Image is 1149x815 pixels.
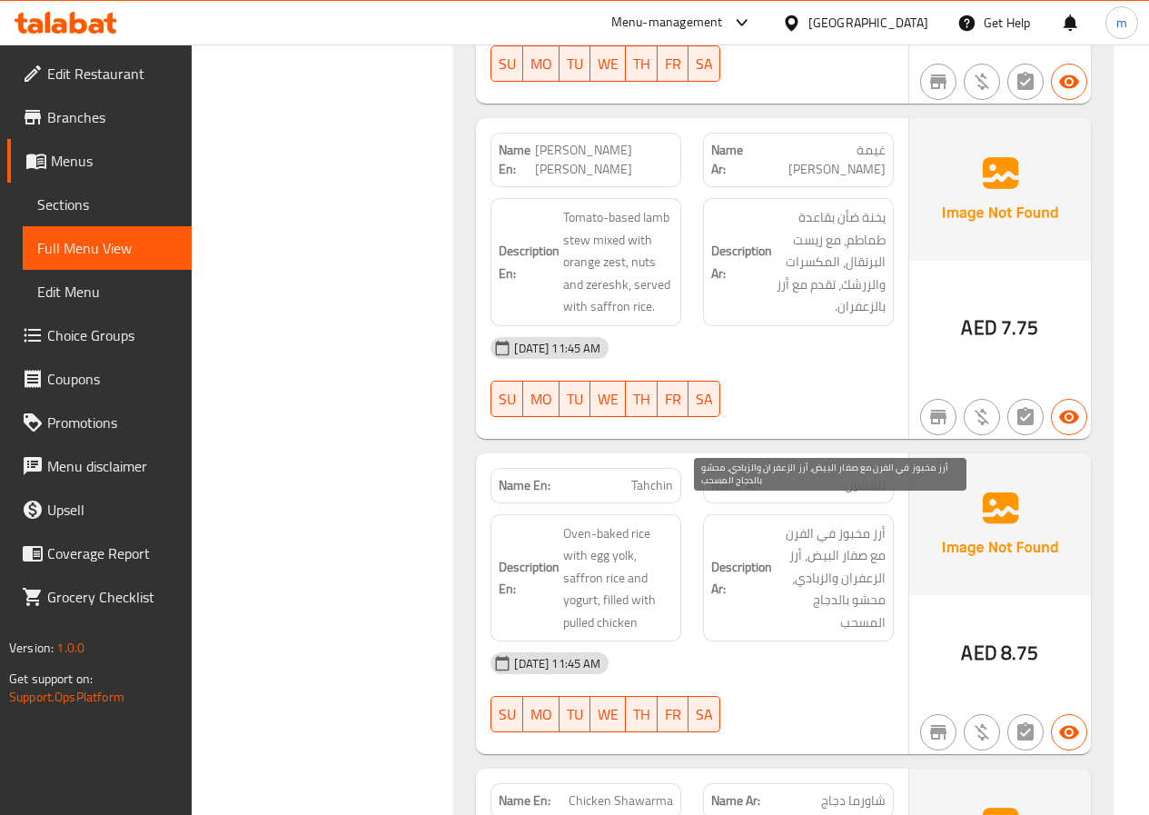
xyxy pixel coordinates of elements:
strong: Name Ar: [711,141,759,179]
button: Not has choices [1007,399,1044,435]
a: Edit Restaurant [7,52,192,95]
span: Chicken Shawarma [569,791,673,810]
a: Coupons [7,357,192,401]
a: Full Menu View [23,226,192,270]
button: Not branch specific item [920,399,956,435]
button: MO [523,45,560,82]
span: TU [567,701,583,728]
a: Choice Groups [7,313,192,357]
button: Not has choices [1007,714,1044,750]
span: SU [499,51,516,77]
span: شاورما دجاج [821,791,886,810]
button: SU [490,45,523,82]
button: Purchased item [964,399,1000,435]
span: MO [530,386,552,412]
img: Ae5nvW7+0k+MAAAAAElFTkSuQmCC [909,118,1091,260]
button: MO [523,381,560,417]
span: Full Menu View [37,237,177,259]
strong: Description Ar: [711,240,772,284]
a: Sections [23,183,192,226]
span: TH [633,701,650,728]
span: Get support on: [9,667,93,691]
span: Choice Groups [47,324,177,346]
button: TU [560,45,590,82]
span: أرز مخبوز في الفرن مع صفار البيض، أرز الزعفران والزبادي، محشو بالدجاج المسحب [776,522,886,634]
button: SA [688,696,720,732]
span: Oven-baked rice with egg yolk, saffron rice and yogurt, filled with pulled chicken [563,522,673,634]
button: TH [626,696,658,732]
button: Not branch specific item [920,714,956,750]
span: [DATE] 11:45 AM [507,340,608,357]
button: FR [658,381,688,417]
a: Upsell [7,488,192,532]
span: TU [567,386,583,412]
img: Ae5nvW7+0k+MAAAAAElFTkSuQmCC [909,453,1091,595]
button: Purchased item [964,64,1000,100]
span: AED [961,635,996,671]
button: TH [626,381,658,417]
span: Branches [47,106,177,128]
button: SA [688,45,720,82]
span: Coverage Report [47,542,177,564]
span: [PERSON_NAME] [PERSON_NAME] [535,141,673,179]
span: 7.75 [1001,310,1039,345]
button: FR [658,696,688,732]
span: AED [961,310,996,345]
button: Available [1051,64,1087,100]
span: 8.75 [1001,635,1039,671]
span: SA [696,51,713,77]
button: Purchased item [964,714,1000,750]
strong: Name En: [499,476,550,495]
a: Edit Menu [23,270,192,313]
strong: Description En: [499,240,560,284]
span: Promotions [47,412,177,433]
button: SU [490,381,523,417]
a: Support.OpsPlatform [9,685,124,709]
span: TU [567,51,583,77]
span: FR [665,51,681,77]
span: Version: [9,636,54,660]
span: Tahchin [631,476,673,495]
span: Edit Restaurant [47,63,177,84]
div: [GEOGRAPHIC_DATA] [808,13,928,33]
span: MO [530,701,552,728]
span: SA [696,701,713,728]
button: TU [560,381,590,417]
button: Available [1051,714,1087,750]
strong: Name Ar: [711,476,760,495]
button: TU [560,696,590,732]
strong: Description Ar: [711,556,772,601]
span: Sections [37,194,177,215]
span: FR [665,701,681,728]
span: Menus [51,150,177,172]
span: Upsell [47,499,177,521]
div: Menu-management [611,12,723,34]
span: Coupons [47,368,177,390]
span: [DATE] 11:45 AM [507,655,608,672]
strong: Name En: [499,791,550,810]
span: يخنة ضأن بقاعدة طماطم، مع زيست البرتقال، المكسرات والزرشك، تقدم مع أرز بالزعفران. [776,206,886,318]
strong: Name En: [499,141,535,179]
span: Edit Menu [37,281,177,303]
span: تاهشين [845,476,886,495]
button: MO [523,696,560,732]
span: WE [598,386,619,412]
a: Grocery Checklist [7,575,192,619]
span: TH [633,51,650,77]
span: 1.0.0 [56,636,84,660]
span: SU [499,701,516,728]
strong: Name Ar: [711,791,760,810]
button: Available [1051,399,1087,435]
strong: Description En: [499,556,560,601]
span: m [1116,13,1127,33]
span: Menu disclaimer [47,455,177,477]
button: WE [590,45,626,82]
span: WE [598,51,619,77]
span: TH [633,386,650,412]
span: Grocery Checklist [47,586,177,608]
button: SU [490,696,523,732]
span: WE [598,701,619,728]
a: Branches [7,95,192,139]
a: Coverage Report [7,532,192,575]
a: Menus [7,139,192,183]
